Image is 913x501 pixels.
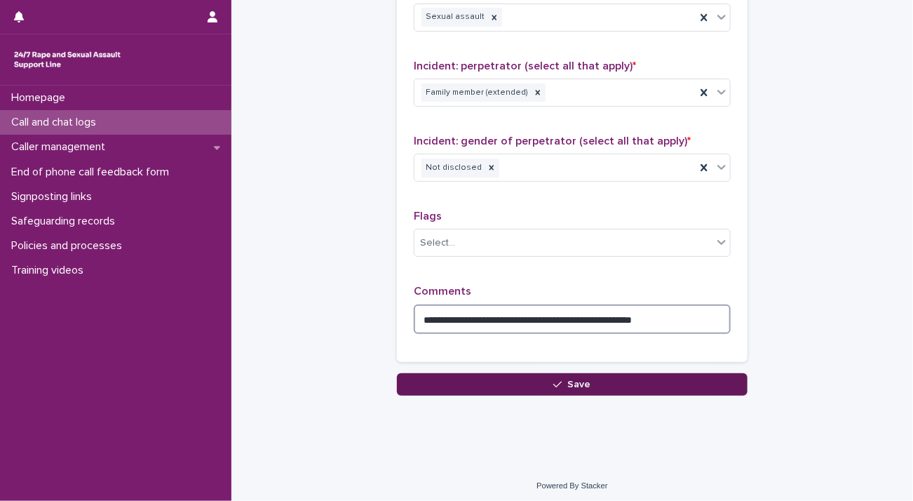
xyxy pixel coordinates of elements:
div: Sexual assault [421,8,487,27]
img: rhQMoQhaT3yELyF149Cw [11,46,123,74]
button: Save [397,373,748,396]
p: End of phone call feedback form [6,166,180,179]
div: Not disclosed [421,159,484,178]
p: Safeguarding records [6,215,126,228]
span: Save [568,380,591,389]
p: Caller management [6,140,116,154]
div: Family member (extended) [421,83,530,102]
span: Incident: perpetrator (select all that apply) [414,60,636,72]
p: Policies and processes [6,239,133,253]
div: Select... [420,236,455,250]
p: Training videos [6,264,95,277]
p: Signposting links [6,190,103,203]
span: Flags [414,211,442,222]
a: Powered By Stacker [536,481,607,490]
span: Comments [414,286,471,297]
p: Homepage [6,91,76,105]
p: Call and chat logs [6,116,107,129]
span: Incident: gender of perpetrator (select all that apply) [414,135,691,147]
